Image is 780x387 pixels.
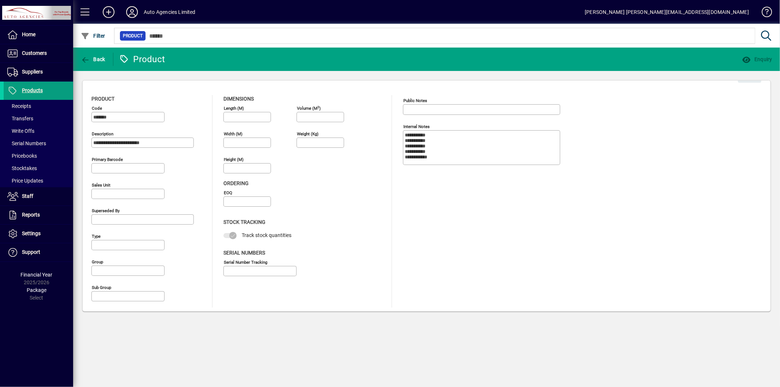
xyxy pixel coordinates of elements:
[92,234,101,239] mat-label: Type
[242,232,291,238] span: Track stock quantities
[79,29,107,42] button: Filter
[224,106,244,111] mat-label: Length (m)
[22,69,43,75] span: Suppliers
[91,96,114,102] span: Product
[22,193,33,199] span: Staff
[223,96,254,102] span: Dimensions
[81,33,105,39] span: Filter
[92,208,120,213] mat-label: Superseded by
[224,157,244,162] mat-label: Height (m)
[73,53,113,66] app-page-header-button: Back
[4,26,73,44] a: Home
[7,165,37,171] span: Stocktakes
[4,150,73,162] a: Pricebooks
[123,32,143,40] span: Product
[223,219,265,225] span: Stock Tracking
[297,106,321,111] mat-label: Volume (m )
[4,187,73,206] a: Staff
[22,212,40,218] span: Reports
[92,157,123,162] mat-label: Primary barcode
[97,5,120,19] button: Add
[92,106,102,111] mat-label: Code
[7,116,33,121] span: Transfers
[4,100,73,112] a: Receipts
[144,6,196,18] div: Auto Agencies Limited
[585,6,749,18] div: [PERSON_NAME] [PERSON_NAME][EMAIL_ADDRESS][DOMAIN_NAME]
[92,131,113,136] mat-label: Description
[22,50,47,56] span: Customers
[403,124,430,129] mat-label: Internal Notes
[120,5,144,19] button: Profile
[7,128,34,134] span: Write Offs
[4,125,73,137] a: Write Offs
[92,285,111,290] mat-label: Sub group
[7,178,43,184] span: Price Updates
[81,56,105,62] span: Back
[224,190,232,195] mat-label: EOQ
[223,180,249,186] span: Ordering
[7,153,37,159] span: Pricebooks
[4,63,73,81] a: Suppliers
[4,112,73,125] a: Transfers
[92,183,110,188] mat-label: Sales unit
[22,230,41,236] span: Settings
[738,69,761,83] button: Edit
[4,162,73,174] a: Stocktakes
[4,174,73,187] a: Price Updates
[7,103,31,109] span: Receipts
[21,272,53,278] span: Financial Year
[223,250,265,256] span: Serial Numbers
[7,140,46,146] span: Serial Numbers
[297,131,319,136] mat-label: Weight (Kg)
[224,131,242,136] mat-label: Width (m)
[756,1,771,25] a: Knowledge Base
[22,31,35,37] span: Home
[4,137,73,150] a: Serial Numbers
[317,105,319,109] sup: 3
[4,206,73,224] a: Reports
[92,259,103,264] mat-label: Group
[403,98,427,103] mat-label: Public Notes
[79,53,107,66] button: Back
[27,287,46,293] span: Package
[4,225,73,243] a: Settings
[22,249,40,255] span: Support
[224,259,267,264] mat-label: Serial Number tracking
[22,87,43,93] span: Products
[119,53,165,65] div: Product
[4,243,73,262] a: Support
[4,44,73,63] a: Customers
